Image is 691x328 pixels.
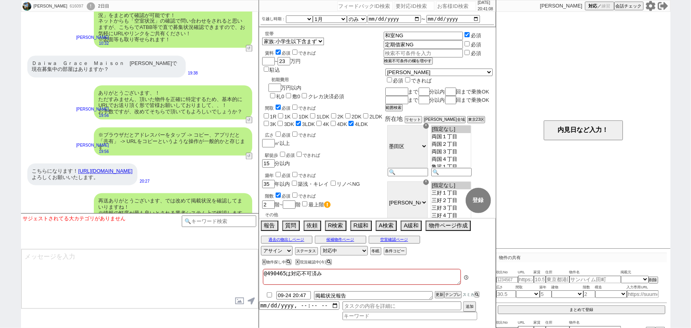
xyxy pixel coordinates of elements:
[376,221,397,231] button: A検索
[262,200,384,209] div: 階~ 階
[546,276,569,283] input: 東京都港区海岸３
[337,121,347,127] label: 4DK
[467,116,485,123] button: 東京23区
[182,215,257,227] input: 🔍キーワード検索
[496,277,518,283] input: 1234567
[265,212,384,218] p: その他
[496,253,667,262] p: 物件の共有
[588,3,597,9] span: 対応
[265,103,384,111] div: 間取
[431,163,471,171] option: 亀沢１丁目
[388,168,428,176] input: 🔍
[262,130,384,147] div: ㎡以上
[297,152,302,157] input: できれば
[540,3,582,9] p: [PERSON_NAME]
[369,236,420,244] button: 空室確認ページ
[616,3,642,9] span: 会話チェック
[265,48,316,56] div: 賃料
[272,77,344,83] div: 初期費用
[518,320,534,326] span: URL
[282,106,291,111] span: 必須
[649,277,658,284] button: 削除
[518,269,534,276] span: URL
[323,121,329,127] label: 4K
[270,114,277,120] label: 1R
[569,276,621,283] input: サンハイム田町
[76,149,109,155] p: 19:56
[518,276,534,283] input: https://suumo.jp/chintai/jnc_000022489271
[422,17,426,21] label: 〜
[188,71,198,77] p: 19:38
[355,121,368,127] label: 4LDK
[282,173,291,178] span: 必須
[270,67,280,73] label: 駐込
[308,93,344,99] label: クレカ決済必須
[370,247,381,255] button: 冬眠
[295,247,318,255] button: ステータス
[325,221,346,231] button: R検索
[569,320,621,326] span: 物件名
[265,130,384,138] div: 広さ
[431,126,471,133] option: [指定なし]
[76,41,109,47] p: 10:32
[268,74,344,100] div: 万円以内
[246,117,252,124] button: ↺
[496,320,518,326] span: 吹出No
[78,168,133,174] a: [URL][DOMAIN_NAME]
[595,284,627,291] span: 構造
[424,116,466,123] button: [PERSON_NAME]全域
[534,276,546,283] input: 10.5
[471,32,481,38] label: 必須
[431,182,471,189] option: [指定なし]
[436,1,476,11] input: お客様ID検索
[496,284,516,291] span: 広さ
[369,114,383,120] label: 2LDK
[337,114,344,120] label: 2K
[352,114,362,120] label: 2DK
[431,156,471,163] option: 両国４丁目
[583,284,595,291] span: 階数
[246,153,252,160] button: ↺
[76,113,109,119] p: 19:56
[262,151,384,168] div: 分以内
[276,93,284,99] label: 礼0
[262,171,384,188] div: 年以内
[540,284,552,291] span: 築年
[261,221,278,231] button: 報告
[299,114,308,120] label: 1DK
[262,259,267,265] button: X
[384,57,433,65] button: 検索不可条件の欄を増やす
[94,128,252,156] div: ※ブラウザだとアドレスバーをタップ -> コピー、アプリだと「共有」 -> URLをコピーというような操作が一般的かと存じます
[404,78,432,84] label: できれば
[292,132,297,137] input: できれば
[431,189,471,197] option: 三好１丁目
[431,212,471,219] option: 三好４丁目
[262,45,316,74] div: ~ 万円
[265,151,384,158] div: 駅徒歩
[265,171,384,179] div: 築年
[262,16,286,22] label: 引越し時期：
[291,194,316,198] label: できれば
[32,3,67,10] div: [PERSON_NAME]
[431,204,471,212] option: 三好３丁目
[286,153,295,158] span: 必須
[246,45,252,52] button: ↺
[431,133,471,141] option: 両国１丁目
[284,121,294,127] label: 3DK
[423,179,429,185] div: ☓
[401,221,422,231] button: A緩和
[534,320,546,326] span: 家賃
[456,97,489,103] span: 回まで乗換OK
[405,116,422,123] button: リセット
[463,301,476,312] button: 追加
[292,105,297,110] input: できれば
[385,104,403,111] button: 範囲検索
[27,56,186,78] div: Ｄａｉｗａ Ｇｒａｃｅ Ｍａｉｓｏｎ [PERSON_NAME]で現在募集中の部屋はありますか？
[282,194,291,198] span: 必須
[498,305,665,314] button: まとめて登録
[444,291,462,298] button: テンプレ
[384,49,463,57] input: 検索不可条件を入力
[292,193,297,198] input: できれば
[87,2,95,10] div: !
[614,2,643,10] button: 会話チェック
